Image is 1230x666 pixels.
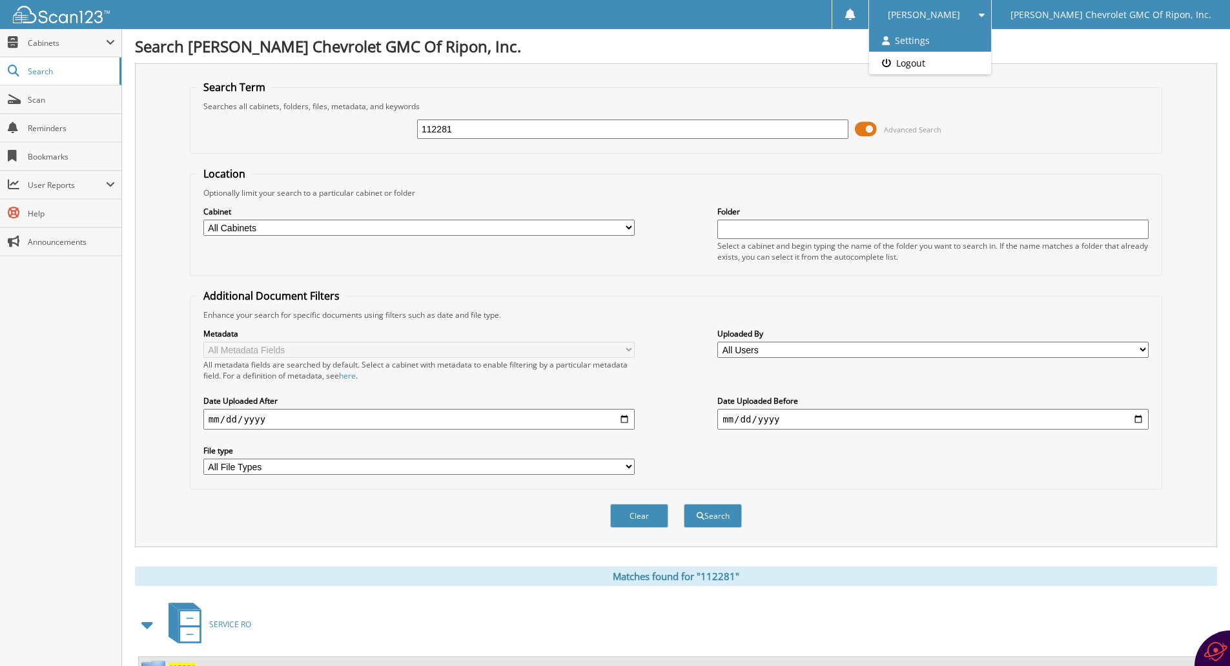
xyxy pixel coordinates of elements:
[135,36,1217,57] h1: Search [PERSON_NAME] Chevrolet GMC Of Ripon, Inc.
[28,66,113,77] span: Search
[203,328,635,339] label: Metadata
[28,94,115,105] span: Scan
[717,240,1149,262] div: Select a cabinet and begin typing the name of the folder you want to search in. If the name match...
[869,29,991,52] a: Settings
[869,52,991,74] a: Logout
[13,6,110,23] img: scan123-logo-white.svg
[203,445,635,456] label: File type
[203,395,635,406] label: Date Uploaded After
[1010,11,1211,19] span: [PERSON_NAME] Chevrolet GMC Of Ripon, Inc.
[888,11,960,19] span: [PERSON_NAME]
[197,101,1155,112] div: Searches all cabinets, folders, files, metadata, and keywords
[203,206,635,217] label: Cabinet
[717,395,1149,406] label: Date Uploaded Before
[684,504,742,528] button: Search
[197,167,252,181] legend: Location
[135,567,1217,586] div: Matches found for "112281"
[197,80,272,94] legend: Search Term
[28,180,106,191] span: User Reports
[884,125,941,134] span: Advanced Search
[209,619,251,630] span: SERVICE RO
[339,370,356,381] a: here
[717,409,1149,430] input: end
[717,206,1149,217] label: Folder
[161,599,251,650] a: SERVICE RO
[28,37,106,48] span: Cabinets
[1165,604,1230,666] iframe: Chat Widget
[28,208,115,219] span: Help
[28,236,115,247] span: Announcements
[197,187,1155,198] div: Optionally limit your search to a particular cabinet or folder
[197,309,1155,320] div: Enhance your search for specific documents using filters such as date and file type.
[28,151,115,162] span: Bookmarks
[28,123,115,134] span: Reminders
[610,504,668,528] button: Clear
[203,359,635,381] div: All metadata fields are searched by default. Select a cabinet with metadata to enable filtering b...
[717,328,1149,339] label: Uploaded By
[203,409,635,430] input: start
[197,289,346,303] legend: Additional Document Filters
